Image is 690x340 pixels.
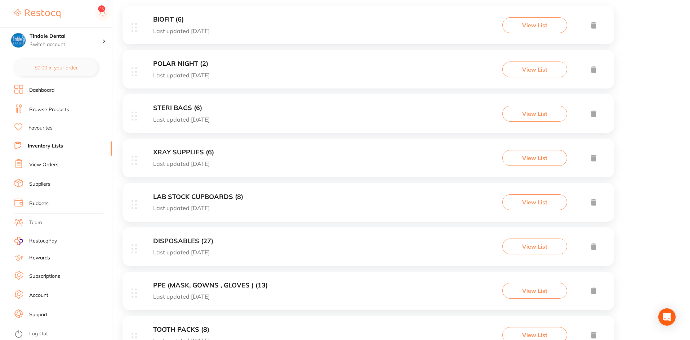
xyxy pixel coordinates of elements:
p: Last updated [DATE] [153,293,268,300]
h4: Tindale Dental [30,33,102,40]
a: Account [29,292,48,299]
h3: DISPOSABLES (27) [153,237,213,245]
button: Log Out [14,328,110,340]
p: Last updated [DATE] [153,249,213,255]
a: Dashboard [29,87,54,94]
h3: STERI BAGS (6) [153,104,210,112]
div: LAB STOCK CUPBOARDS (8)Last updated [DATE]View List [123,183,614,227]
a: View Orders [29,161,58,168]
button: View List [502,106,567,122]
a: Team [29,219,42,226]
p: Last updated [DATE] [153,205,243,211]
img: Restocq Logo [14,9,61,18]
div: PPE (MASK, GOWNS , GLOVES ) (13)Last updated [DATE]View List [123,272,614,316]
p: Last updated [DATE] [153,160,214,167]
a: Support [29,311,48,318]
a: RestocqPay [14,237,57,245]
img: RestocqPay [14,237,23,245]
p: Last updated [DATE] [153,28,210,34]
h3: BIOFIT (6) [153,16,210,23]
a: Inventory Lists [28,142,63,150]
a: Subscriptions [29,273,60,280]
button: View List [502,17,567,33]
button: $0.00 in your order [14,59,98,76]
p: Switch account [30,41,102,48]
a: Log Out [29,330,48,337]
div: XRAY SUPPLIES (6)Last updated [DATE]View List [123,139,614,183]
button: View List [502,283,567,299]
p: Last updated [DATE] [153,116,210,123]
h3: PPE (MASK, GOWNS , GLOVES ) (13) [153,282,268,289]
a: Rewards [29,254,50,262]
h3: TOOTH PACKS (8) [153,326,210,334]
h3: LAB STOCK CUPBOARDS (8) [153,193,243,201]
span: RestocqPay [29,237,57,245]
button: View List [502,194,567,210]
a: Favourites [28,124,53,132]
div: BIOFIT (6)Last updated [DATE]View List [123,6,614,50]
button: View List [502,239,567,254]
a: Browse Products [29,106,69,113]
a: Budgets [29,200,49,207]
div: STERI BAGS (6)Last updated [DATE]View List [123,94,614,139]
button: View List [502,62,567,77]
div: Open Intercom Messenger [658,308,676,326]
div: DISPOSABLES (27)Last updated [DATE]View List [123,227,614,272]
h3: XRAY SUPPLIES (6) [153,149,214,156]
button: View List [502,150,567,166]
img: Tindale Dental [11,33,26,47]
a: Suppliers [29,181,50,188]
h3: POLAR NIGHT (2) [153,60,210,68]
p: Last updated [DATE] [153,72,210,78]
a: Restocq Logo [14,5,61,22]
div: POLAR NIGHT (2)Last updated [DATE]View List [123,50,614,94]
